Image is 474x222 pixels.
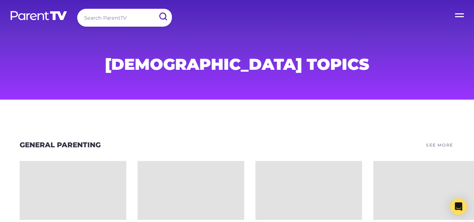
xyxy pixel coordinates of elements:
[20,141,101,149] a: General Parenting
[154,9,172,25] input: Submit
[450,198,467,215] div: Open Intercom Messenger
[68,57,406,71] h1: [DEMOGRAPHIC_DATA] Topics
[425,140,454,150] a: See More
[77,9,172,27] input: Search ParentTV
[10,11,68,21] img: parenttv-logo-white.4c85aaf.svg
